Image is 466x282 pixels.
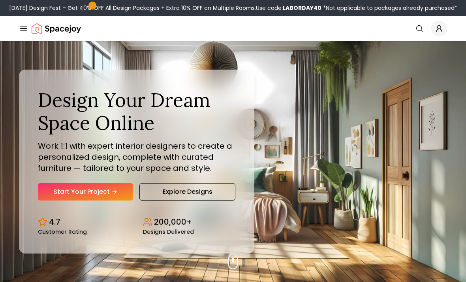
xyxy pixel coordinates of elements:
[38,183,133,201] a: Start Your Project
[283,4,321,12] b: LABORDAY40
[38,229,87,235] small: Customer Rating
[38,89,235,134] h1: Design Your Dream Space Online
[139,183,235,201] a: Explore Designs
[9,4,457,12] div: [DATE] Design Fest – Get 40% OFF All Design Packages + Extra 10% OFF on Multiple Rooms.
[19,16,447,41] nav: Global
[32,21,81,36] img: Spacejoy Logo
[32,21,81,36] a: Spacejoy
[256,4,321,12] span: Use code:
[154,216,192,227] p: 200,000+
[49,216,60,227] p: 4.7
[143,229,194,235] small: Designs Delivered
[38,140,235,174] p: Work 1:1 with expert interior designers to create a personalized design, complete with curated fu...
[321,4,457,12] span: *Not applicable to packages already purchased*
[38,210,235,235] div: Design stats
